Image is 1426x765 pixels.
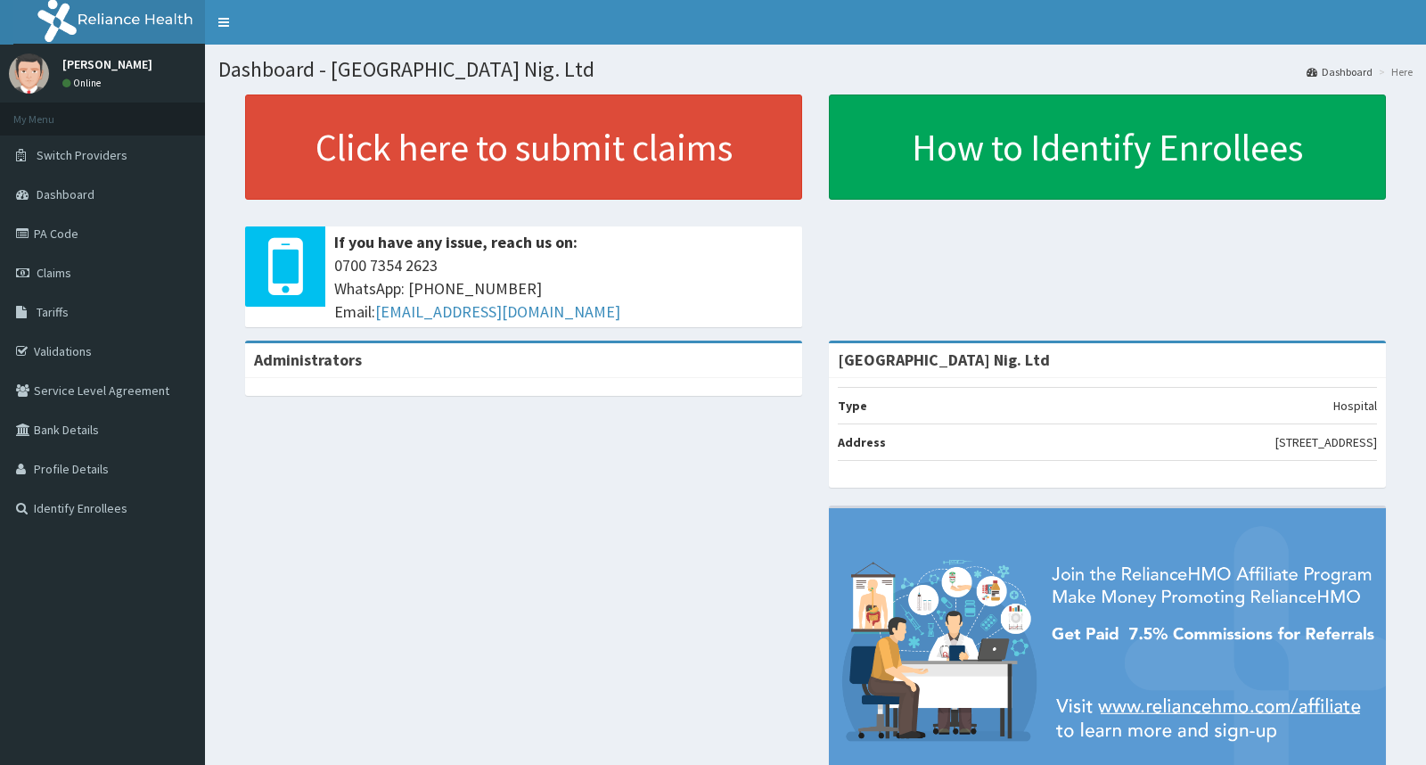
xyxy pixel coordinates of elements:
a: Dashboard [1307,64,1373,79]
p: [PERSON_NAME] [62,58,152,70]
b: If you have any issue, reach us on: [334,232,578,252]
img: User Image [9,53,49,94]
span: Switch Providers [37,147,127,163]
b: Type [838,398,867,414]
span: Claims [37,265,71,281]
span: Dashboard [37,186,94,202]
h1: Dashboard - [GEOGRAPHIC_DATA] Nig. Ltd [218,58,1413,81]
a: Click here to submit claims [245,95,802,200]
p: Hospital [1333,397,1377,415]
a: How to Identify Enrollees [829,95,1386,200]
b: Administrators [254,350,362,370]
span: 0700 7354 2623 WhatsApp: [PHONE_NUMBER] Email: [334,254,793,323]
li: Here [1374,64,1413,79]
span: Tariffs [37,304,69,320]
a: [EMAIL_ADDRESS][DOMAIN_NAME] [375,301,620,322]
b: Address [838,434,886,450]
a: Online [62,77,105,89]
p: [STREET_ADDRESS] [1275,433,1377,451]
strong: [GEOGRAPHIC_DATA] Nig. Ltd [838,350,1050,370]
